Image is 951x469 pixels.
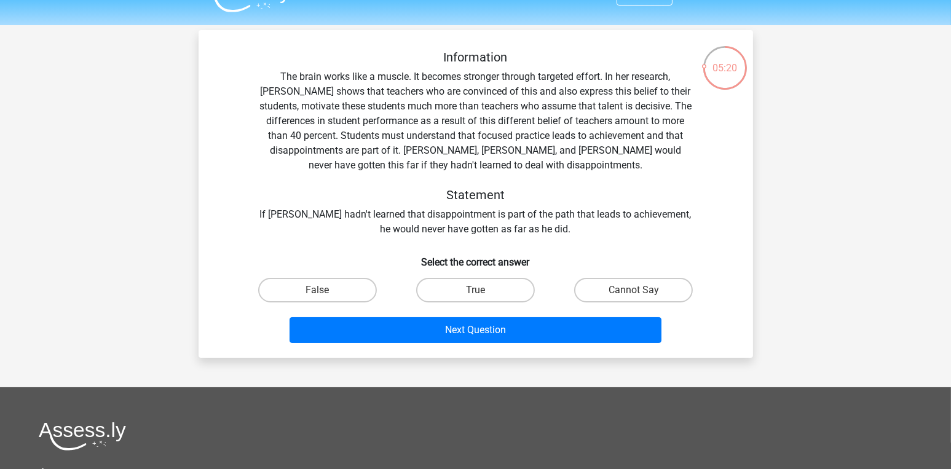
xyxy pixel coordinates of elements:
h5: Statement [258,187,694,202]
img: Assessly logo [39,422,126,451]
div: 05:20 [702,45,748,76]
button: Next Question [290,317,661,343]
label: Cannot Say [574,278,693,302]
div: The brain works like a muscle. It becomes stronger through targeted effort. In her research, [PER... [218,50,733,237]
h6: Select the correct answer [218,246,733,268]
label: False [258,278,377,302]
label: True [416,278,535,302]
h5: Information [258,50,694,65]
